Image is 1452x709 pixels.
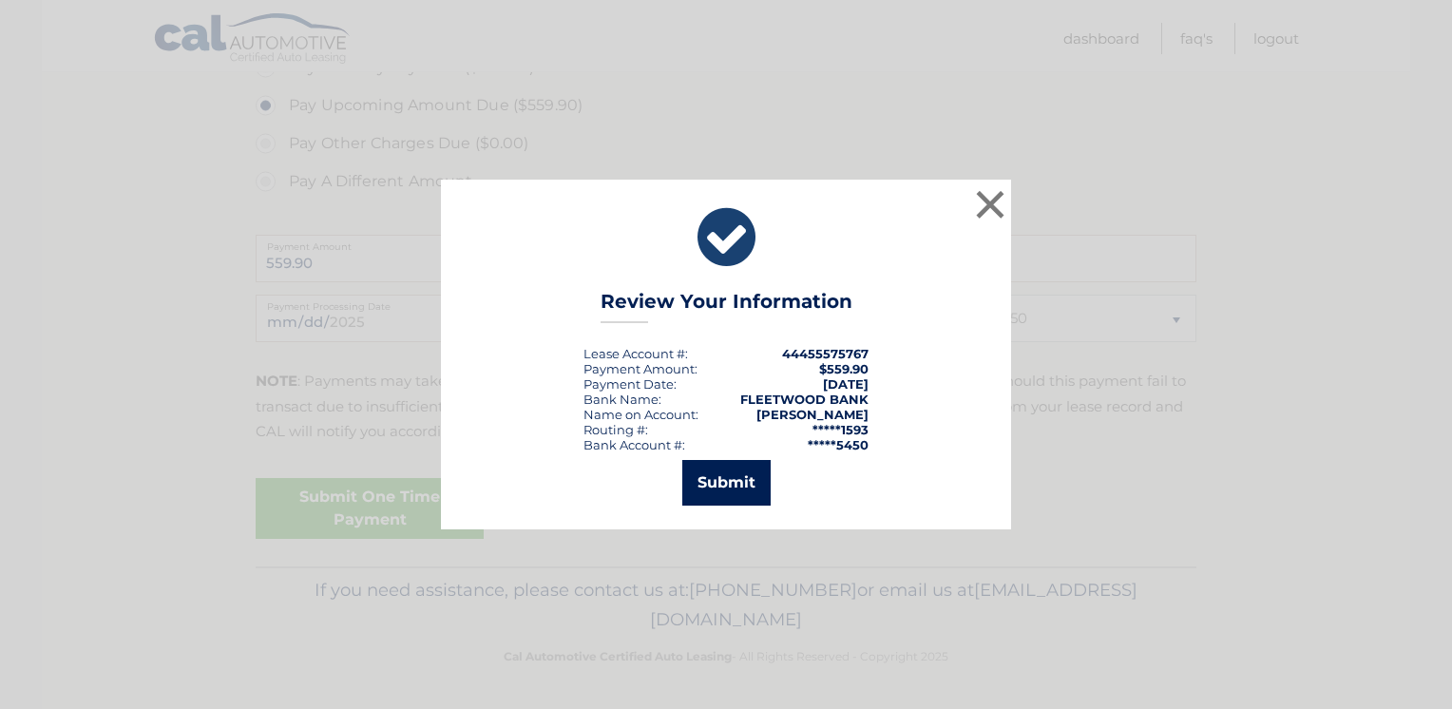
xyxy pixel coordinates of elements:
span: $559.90 [819,361,869,376]
div: Payment Amount: [583,361,697,376]
h3: Review Your Information [601,290,852,323]
strong: 44455575767 [782,346,869,361]
div: Routing #: [583,422,648,437]
strong: [PERSON_NAME] [756,407,869,422]
div: Lease Account #: [583,346,688,361]
div: Name on Account: [583,407,698,422]
div: : [583,376,677,392]
button: Submit [682,460,771,506]
button: × [971,185,1009,223]
div: Bank Name: [583,392,661,407]
strong: FLEETWOOD BANK [740,392,869,407]
div: Bank Account #: [583,437,685,452]
span: [DATE] [823,376,869,392]
span: Payment Date [583,376,674,392]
